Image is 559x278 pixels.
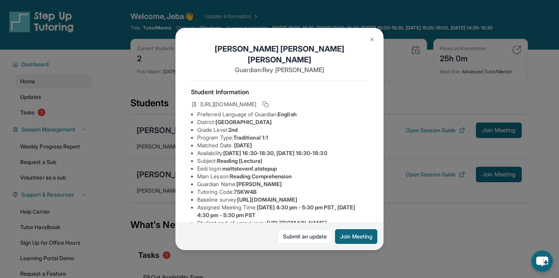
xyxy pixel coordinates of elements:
li: Matched Date: [197,142,368,149]
span: Traditional 1:1 [233,134,268,141]
li: District: [197,118,368,126]
li: Main Lesson : [197,173,368,180]
li: Availability: [197,149,368,157]
span: [PERSON_NAME] [236,181,282,187]
li: Assigned Meeting Time : [197,204,368,219]
span: Reading (Lectura) [217,157,262,164]
span: mattstevenf.atstepup [222,165,277,172]
span: [URL][DOMAIN_NAME] [200,100,256,108]
span: English [278,111,297,117]
span: [DATE] 4:30 pm - 5:30 pm PST, [DATE] 4:30 pm - 5:30 pm PST [197,204,355,218]
img: Close Icon [369,36,375,43]
button: Join Meeting [335,229,377,244]
span: [DATE] 16:30-18:30, [DATE] 16:30-18:30 [223,150,327,156]
li: Grade Level: [197,126,368,134]
li: Preferred Language of Guardian: [197,111,368,118]
li: Baseline survey : [197,196,368,204]
span: [GEOGRAPHIC_DATA] [215,119,272,125]
li: Eedi login : [197,165,368,173]
h1: [PERSON_NAME] [PERSON_NAME] [PERSON_NAME] [191,43,368,65]
li: Program Type: [197,134,368,142]
button: chat-button [531,250,553,272]
span: [URL][DOMAIN_NAME] [237,196,297,203]
span: 7SKW4B [234,188,257,195]
li: Student end-of-year survey : [197,219,368,227]
p: Guardian: Rey [PERSON_NAME] [191,65,368,74]
a: Submit an update [278,229,332,244]
h4: Student Information [191,87,368,97]
li: Tutoring Code : [197,188,368,196]
li: Subject : [197,157,368,165]
span: [DATE] [234,142,252,148]
li: Guardian Name : [197,180,368,188]
button: Copy link [261,100,270,109]
span: 2nd [228,126,238,133]
span: Reading Comprehension [230,173,292,180]
span: [URL][DOMAIN_NAME] [267,219,327,226]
